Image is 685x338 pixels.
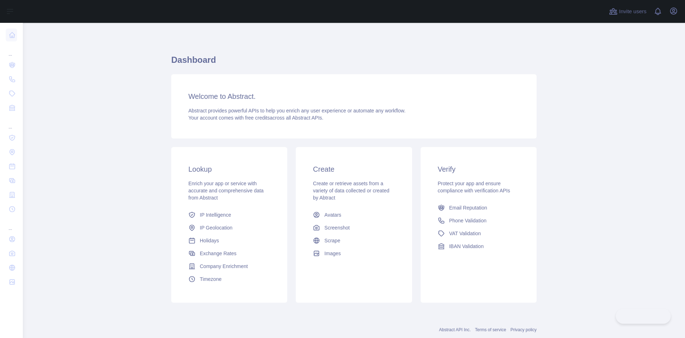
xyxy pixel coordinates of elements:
h1: Dashboard [171,54,537,71]
a: Timezone [186,273,273,286]
span: VAT Validation [449,230,481,237]
div: ... [6,43,17,57]
span: Company Enrichment [200,263,248,270]
span: Protect your app and ensure compliance with verification APIs [438,181,510,193]
span: Images [324,250,341,257]
div: ... [6,116,17,130]
span: Screenshot [324,224,350,231]
a: IP Intelligence [186,208,273,221]
a: Phone Validation [435,214,522,227]
span: Timezone [200,276,222,283]
a: Screenshot [310,221,397,234]
a: Company Enrichment [186,260,273,273]
h3: Create [313,164,395,174]
a: Privacy policy [511,327,537,332]
h3: Verify [438,164,519,174]
a: Avatars [310,208,397,221]
a: IBAN Validation [435,240,522,253]
span: IBAN Validation [449,243,484,250]
span: Create or retrieve assets from a variety of data collected or created by Abtract [313,181,389,201]
span: Holidays [200,237,219,244]
span: Your account comes with across all Abstract APIs. [188,115,323,121]
iframe: Toggle Customer Support [616,309,671,324]
a: IP Geolocation [186,221,273,234]
span: Enrich your app or service with accurate and comprehensive data from Abstract [188,181,264,201]
span: Phone Validation [449,217,487,224]
span: IP Geolocation [200,224,233,231]
a: Images [310,247,397,260]
div: ... [6,217,17,231]
span: Exchange Rates [200,250,237,257]
a: Terms of service [475,327,506,332]
span: free credits [245,115,270,121]
a: Holidays [186,234,273,247]
span: Scrape [324,237,340,244]
a: Email Reputation [435,201,522,214]
span: Email Reputation [449,204,487,211]
span: Avatars [324,211,341,218]
span: Abstract provides powerful APIs to help you enrich any user experience or automate any workflow. [188,108,406,113]
a: Exchange Rates [186,247,273,260]
a: Abstract API Inc. [439,327,471,332]
h3: Welcome to Abstract. [188,91,519,101]
span: IP Intelligence [200,211,231,218]
h3: Lookup [188,164,270,174]
span: Invite users [619,7,646,16]
a: Scrape [310,234,397,247]
a: VAT Validation [435,227,522,240]
button: Invite users [608,6,648,17]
